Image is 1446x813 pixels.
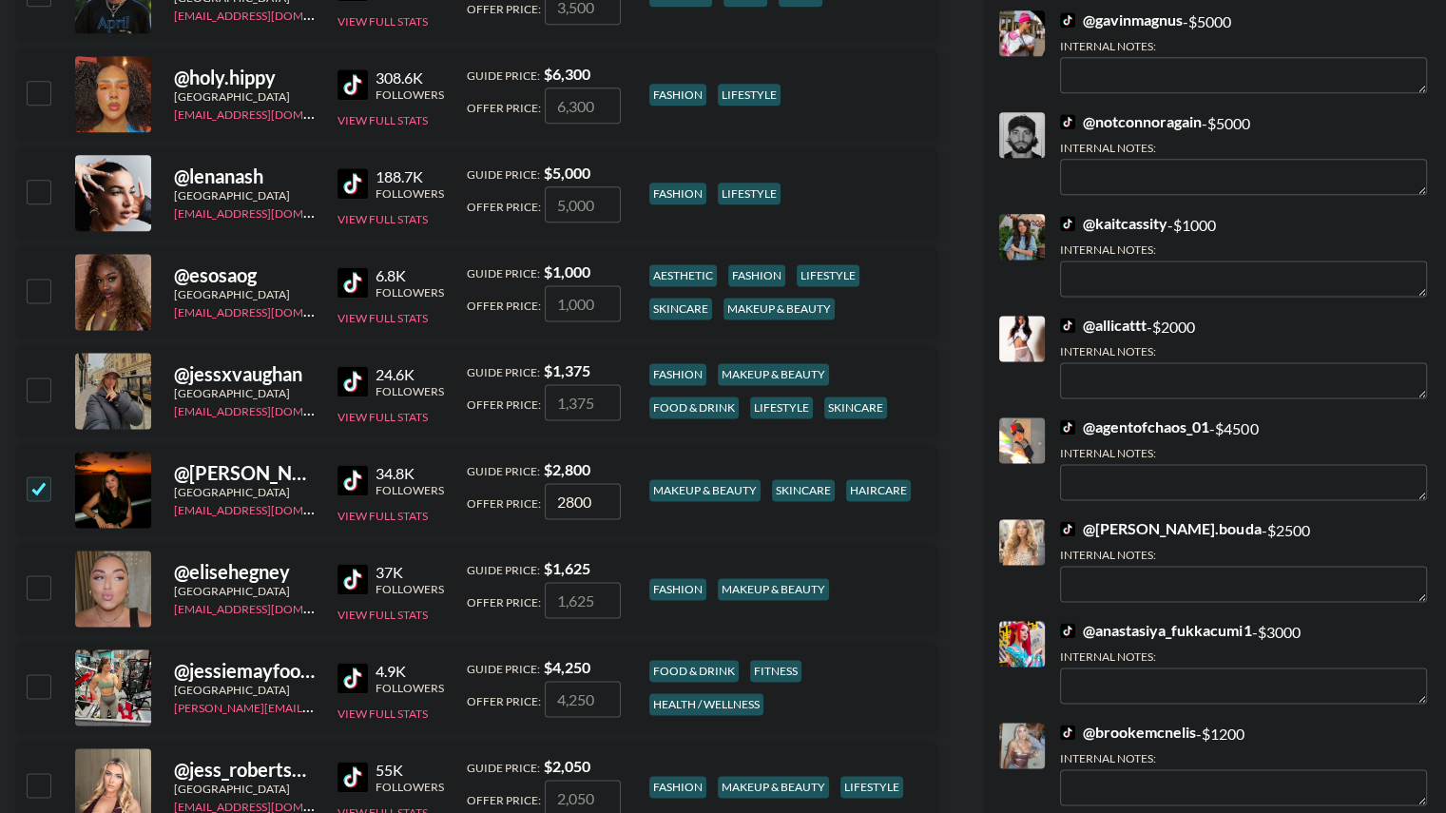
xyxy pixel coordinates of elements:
div: @ esosaog [174,263,315,287]
div: - $ 5000 [1060,112,1427,195]
div: food & drink [649,660,739,682]
img: TikTok [1060,318,1075,333]
div: makeup & beauty [723,298,835,319]
div: 308.6K [376,68,444,87]
div: lifestyle [750,397,813,418]
strong: $ 1,625 [544,559,590,577]
div: makeup & beauty [718,776,829,798]
div: @ jess_roberts0250 [174,758,315,782]
img: TikTok [337,69,368,100]
img: TikTok [1060,12,1075,28]
div: - $ 1000 [1060,214,1427,297]
div: makeup & beauty [718,578,829,600]
div: [GEOGRAPHIC_DATA] [174,683,315,697]
input: 5,000 [545,186,621,223]
button: View Full Stats [337,707,428,721]
div: haircare [846,479,911,501]
span: Guide Price: [467,365,540,379]
strong: $ 5,000 [544,164,590,182]
div: Internal Notes: [1060,446,1427,460]
img: TikTok [337,762,368,792]
span: Guide Price: [467,68,540,83]
a: @anastasiya_fukkacumi1 [1060,621,1251,640]
div: aesthetic [649,264,717,286]
div: fashion [649,776,706,798]
a: [EMAIL_ADDRESS][DOMAIN_NAME] [174,400,365,418]
div: 55K [376,761,444,780]
img: TikTok [1060,521,1075,536]
a: [EMAIL_ADDRESS][DOMAIN_NAME] [174,5,365,23]
input: 1,625 [545,582,621,618]
div: - $ 5000 [1060,10,1427,93]
div: @ [PERSON_NAME].[GEOGRAPHIC_DATA] [174,461,315,485]
a: @allicattt [1060,316,1147,335]
a: @notconnoragain [1060,112,1202,131]
div: Followers [376,483,444,497]
a: [EMAIL_ADDRESS][DOMAIN_NAME] [174,104,365,122]
a: [PERSON_NAME][EMAIL_ADDRESS][DOMAIN_NAME] [174,697,455,715]
span: Guide Price: [467,266,540,281]
span: Offer Price: [467,397,541,412]
div: fashion [649,578,706,600]
div: Internal Notes: [1060,141,1427,155]
strong: $ 6,300 [544,65,590,83]
button: View Full Stats [337,113,428,127]
button: View Full Stats [337,410,428,424]
span: Offer Price: [467,2,541,16]
div: Followers [376,681,444,695]
div: [GEOGRAPHIC_DATA] [174,584,315,598]
div: lifestyle [797,264,859,286]
button: View Full Stats [337,212,428,226]
span: Guide Price: [467,464,540,478]
span: Offer Price: [467,101,541,115]
div: @ elisehegney [174,560,315,584]
strong: $ 2,050 [544,757,590,775]
input: 2,800 [545,483,621,519]
img: TikTok [1060,114,1075,129]
div: @ jessxvaughan [174,362,315,386]
a: [EMAIL_ADDRESS][DOMAIN_NAME] [174,499,365,517]
div: Internal Notes: [1060,548,1427,562]
div: Followers [376,384,444,398]
a: @gavinmagnus [1060,10,1183,29]
input: 1,000 [545,285,621,321]
strong: $ 4,250 [544,658,590,676]
div: lifestyle [840,776,903,798]
div: skincare [649,298,712,319]
img: TikTok [337,168,368,199]
a: @[PERSON_NAME].bouda [1060,519,1261,538]
div: 6.8K [376,266,444,285]
div: Internal Notes: [1060,649,1427,664]
img: TikTok [337,366,368,397]
img: TikTok [1060,623,1075,638]
img: TikTok [1060,216,1075,231]
div: lifestyle [718,84,781,106]
input: 1,375 [545,384,621,420]
div: makeup & beauty [718,363,829,385]
div: Internal Notes: [1060,344,1427,358]
div: @ jessiemayfoodiefitness [174,659,315,683]
strong: $ 1,000 [544,262,590,281]
strong: $ 1,375 [544,361,590,379]
img: TikTok [337,663,368,693]
span: Offer Price: [467,793,541,807]
div: [GEOGRAPHIC_DATA] [174,89,315,104]
img: TikTok [337,267,368,298]
button: View Full Stats [337,509,428,523]
div: fashion [649,84,706,106]
div: Followers [376,285,444,300]
div: food & drink [649,397,739,418]
div: [GEOGRAPHIC_DATA] [174,287,315,301]
button: View Full Stats [337,14,428,29]
div: makeup & beauty [649,479,761,501]
a: @kaitcassity [1060,214,1167,233]
button: View Full Stats [337,608,428,622]
div: Followers [376,780,444,794]
div: fashion [728,264,785,286]
div: - $ 2000 [1060,316,1427,398]
div: [GEOGRAPHIC_DATA] [174,485,315,499]
input: 4,250 [545,681,621,717]
span: Guide Price: [467,167,540,182]
span: Offer Price: [467,595,541,610]
div: health / wellness [649,693,763,715]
